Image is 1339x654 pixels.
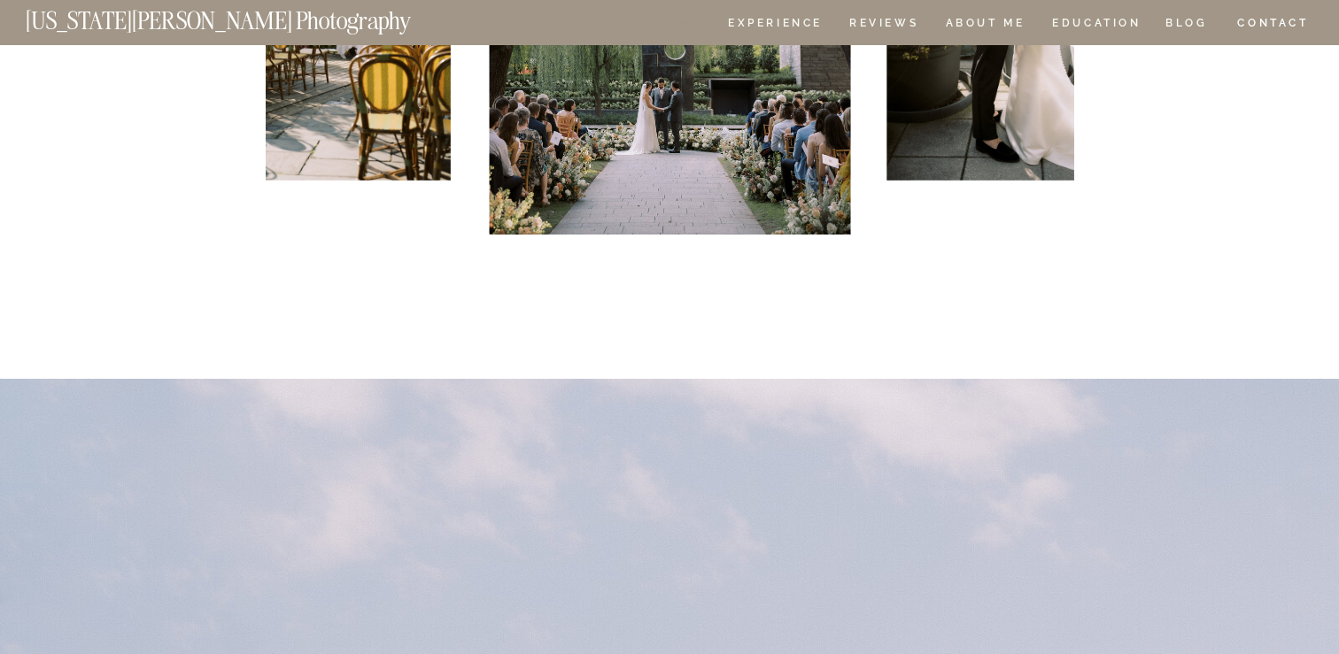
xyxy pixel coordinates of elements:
[849,18,916,33] a: REVIEWS
[728,18,821,33] a: Experience
[26,9,470,24] a: [US_STATE][PERSON_NAME] Photography
[1165,18,1208,33] a: BLOG
[945,18,1026,33] a: ABOUT ME
[653,18,703,33] a: HOME
[1236,13,1310,33] a: CONTACT
[1050,18,1143,33] a: EDUCATION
